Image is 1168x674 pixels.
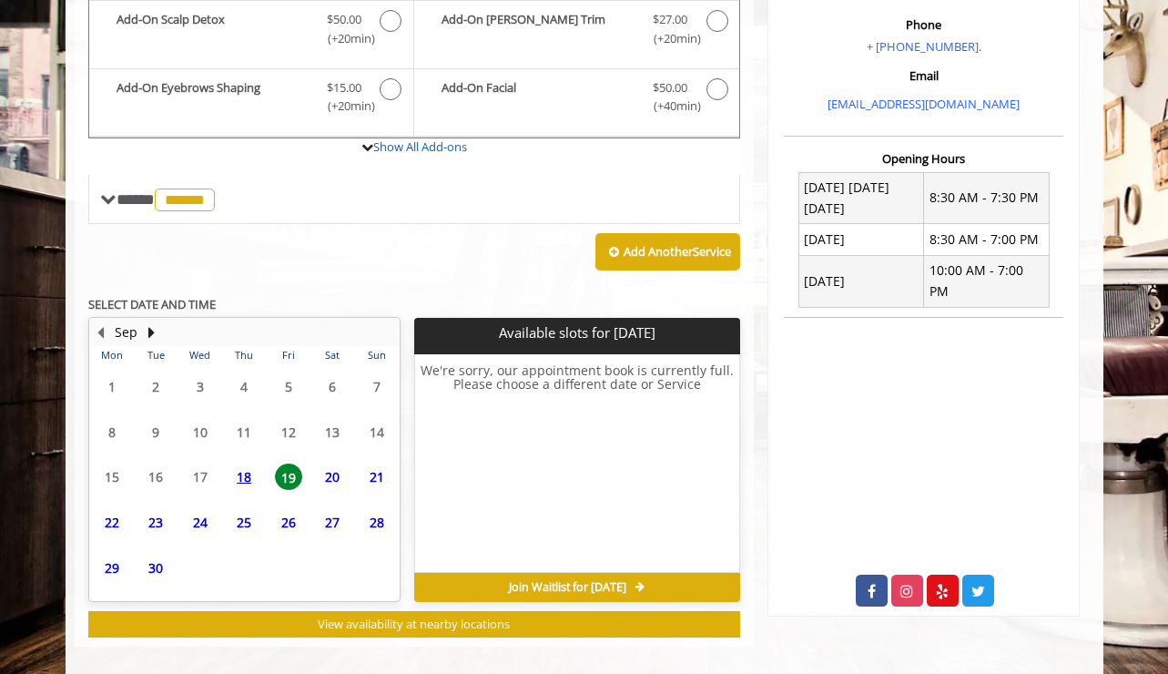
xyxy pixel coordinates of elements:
span: 30 [142,555,169,581]
td: Select day20 [310,454,354,500]
td: Select day18 [222,454,266,500]
th: Fri [266,346,310,364]
h6: We're sorry, our appointment book is currently full. Please choose a different date or Service [415,363,739,566]
td: Select day24 [178,500,221,546]
span: (+40min ) [643,97,696,116]
span: 22 [98,509,126,536]
th: Mon [90,346,134,364]
span: View availability at nearby locations [318,616,510,632]
span: $50.00 [653,78,687,97]
td: 8:30 AM - 7:30 PM [924,172,1050,224]
span: 23 [142,509,169,536]
label: Add-On Facial [423,78,730,121]
span: 19 [275,464,302,490]
button: Add AnotherService [595,233,740,271]
a: [EMAIL_ADDRESS][DOMAIN_NAME] [828,96,1020,112]
b: Add-On [PERSON_NAME] Trim [442,10,635,48]
button: Next Month [145,322,159,342]
b: SELECT DATE AND TIME [88,296,216,312]
b: Add-On Eyebrows Shaping [117,78,309,117]
td: [DATE] [798,255,924,307]
label: Add-On Beard Trim [423,10,730,53]
p: Available slots for [DATE] [421,325,733,341]
span: 20 [319,464,346,490]
td: [DATE] [DATE] [DATE] [798,172,924,224]
td: Select day19 [266,454,310,500]
b: Add Another Service [624,243,731,260]
th: Sat [310,346,354,364]
td: Select day23 [134,500,178,546]
th: Tue [134,346,178,364]
td: [DATE] [798,224,924,255]
span: 24 [187,509,214,536]
span: 27 [319,509,346,536]
td: 8:30 AM - 7:00 PM [924,224,1050,255]
span: $50.00 [327,10,361,29]
td: Select day28 [354,500,399,546]
span: (+20min ) [317,29,371,48]
label: Add-On Scalp Detox [98,10,404,53]
h3: Phone [788,18,1059,31]
span: 26 [275,509,302,536]
a: + [PHONE_NUMBER]. [867,38,981,55]
span: 29 [98,555,126,581]
label: Add-On Eyebrows Shaping [98,78,404,121]
span: Join Waitlist for [DATE] [509,580,626,595]
span: $27.00 [653,10,687,29]
span: 25 [230,509,258,536]
span: 18 [230,464,258,490]
th: Thu [222,346,266,364]
td: Select day27 [310,500,354,546]
span: 28 [363,509,391,536]
button: Sep [115,322,137,342]
td: Select day29 [90,545,134,590]
th: Sun [354,346,399,364]
span: $15.00 [327,78,361,97]
td: Select day26 [266,500,310,546]
a: Show All Add-ons [373,138,467,155]
span: (+20min ) [643,29,696,48]
td: Select day25 [222,500,266,546]
td: 10:00 AM - 7:00 PM [924,255,1050,307]
button: Previous Month [94,322,108,342]
button: View availability at nearby locations [88,611,741,638]
h3: Email [788,69,1059,82]
b: Add-On Facial [442,78,635,117]
b: Add-On Scalp Detox [117,10,309,48]
td: Select day30 [134,545,178,590]
td: Select day21 [354,454,399,500]
h3: Opening Hours [784,152,1063,165]
span: (+20min ) [317,97,371,116]
th: Wed [178,346,221,364]
span: 21 [363,464,391,490]
td: Select day22 [90,500,134,546]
